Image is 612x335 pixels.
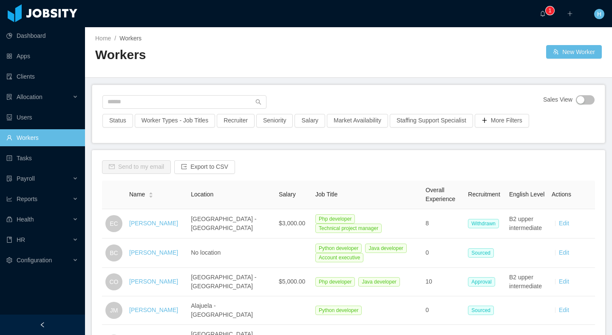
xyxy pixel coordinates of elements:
[543,95,572,105] span: Sales View
[552,191,571,198] span: Actions
[365,244,406,253] span: Java developer
[468,191,500,198] span: Recruitment
[279,220,305,227] span: $3,000.00
[135,114,215,128] button: Worker Types - Job Titles
[187,238,275,268] td: No location
[6,129,78,146] a: icon: userWorkers
[506,209,548,238] td: B2 upper intermediate
[6,94,12,100] i: icon: solution
[114,35,116,42] span: /
[187,209,275,238] td: [GEOGRAPHIC_DATA] - [GEOGRAPHIC_DATA]
[129,278,178,285] a: [PERSON_NAME]
[110,302,118,319] span: JM
[549,6,552,15] p: 1
[422,209,465,238] td: 8
[17,94,42,100] span: Allocation
[422,268,465,296] td: 10
[149,191,153,194] i: icon: caret-up
[17,216,34,223] span: Health
[315,214,355,224] span: Php developer
[422,296,465,325] td: 0
[17,236,25,243] span: HR
[425,187,455,202] span: Overall Experience
[187,268,275,296] td: [GEOGRAPHIC_DATA] - [GEOGRAPHIC_DATA]
[315,224,382,233] span: Technical project manager
[559,220,569,227] a: Edit
[468,219,499,228] span: Withdrawn
[315,306,362,315] span: Python developer
[315,244,362,253] span: Python developer
[129,190,145,199] span: Name
[6,237,12,243] i: icon: book
[422,238,465,268] td: 0
[102,114,133,128] button: Status
[295,114,325,128] button: Salary
[95,35,111,42] a: Home
[110,244,118,261] span: BC
[6,48,78,65] a: icon: appstoreApps
[468,306,494,315] span: Sourced
[540,11,546,17] i: icon: bell
[119,35,142,42] span: Workers
[509,191,544,198] span: English Level
[6,176,12,182] i: icon: file-protect
[327,114,388,128] button: Market Availability
[315,191,337,198] span: Job Title
[315,277,355,287] span: Php developer
[315,253,363,262] span: Account executive
[17,257,52,264] span: Configuration
[468,277,495,287] span: Approval
[279,278,305,285] span: $5,000.00
[468,248,494,258] span: Sourced
[217,114,255,128] button: Recruiter
[110,215,118,232] span: EC
[191,191,213,198] span: Location
[6,68,78,85] a: icon: auditClients
[256,114,293,128] button: Seniority
[110,273,119,290] span: CO
[17,175,35,182] span: Payroll
[597,9,601,19] span: H
[6,257,12,263] i: icon: setting
[187,296,275,325] td: Alajuela - [GEOGRAPHIC_DATA]
[6,109,78,126] a: icon: robotUsers
[6,196,12,202] i: icon: line-chart
[475,114,529,128] button: icon: plusMore Filters
[6,27,78,44] a: icon: pie-chartDashboard
[95,46,348,64] h2: Workers
[559,249,569,256] a: Edit
[6,216,12,222] i: icon: medicine-box
[174,160,235,174] button: icon: exportExport to CSV
[129,220,178,227] a: [PERSON_NAME]
[129,249,178,256] a: [PERSON_NAME]
[390,114,473,128] button: Staffing Support Specialist
[559,278,569,285] a: Edit
[546,6,554,15] sup: 1
[358,277,399,287] span: Java developer
[279,191,296,198] span: Salary
[149,194,153,197] i: icon: caret-down
[17,196,37,202] span: Reports
[6,150,78,167] a: icon: profileTasks
[567,11,573,17] i: icon: plus
[148,191,153,197] div: Sort
[546,45,602,59] button: icon: usergroup-addNew Worker
[255,99,261,105] i: icon: search
[129,307,178,313] a: [PERSON_NAME]
[506,268,548,296] td: B2 upper intermediate
[559,307,569,313] a: Edit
